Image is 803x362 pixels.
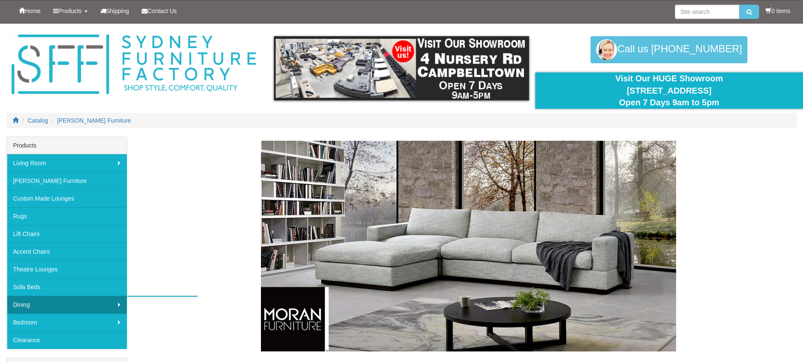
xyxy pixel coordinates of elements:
[7,314,127,331] a: Bedroom
[127,296,198,314] a: Dining Chairs
[7,172,127,190] a: [PERSON_NAME] Furniture
[148,8,177,14] span: Contact Us
[7,225,127,243] a: Lift Chairs
[7,154,127,172] a: Living Room
[261,141,676,351] img: Moran Furniture
[94,0,136,21] a: Shipping
[25,8,40,14] span: Home
[274,36,529,100] img: showroom.gif
[7,278,127,296] a: Sofa Beds
[675,5,739,19] input: Site search
[7,137,127,154] div: Products
[7,331,127,349] a: Clearance
[57,117,131,124] a: [PERSON_NAME] Furniture
[135,0,183,21] a: Contact Us
[7,296,127,314] a: Dining
[7,243,127,260] a: Accent Chairs
[7,32,260,97] img: Sydney Furniture Factory
[7,207,127,225] a: Rugs
[106,8,129,14] span: Shipping
[7,260,127,278] a: Theatre Lounges
[47,0,94,21] a: Products
[28,117,48,124] a: Catalog
[542,72,797,109] div: Visit Our HUGE Showroom [STREET_ADDRESS] Open 7 Days 9am to 5pm
[7,190,127,207] a: Custom Made Lounges
[765,7,790,15] li: 0 items
[58,8,81,14] span: Products
[13,0,47,21] a: Home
